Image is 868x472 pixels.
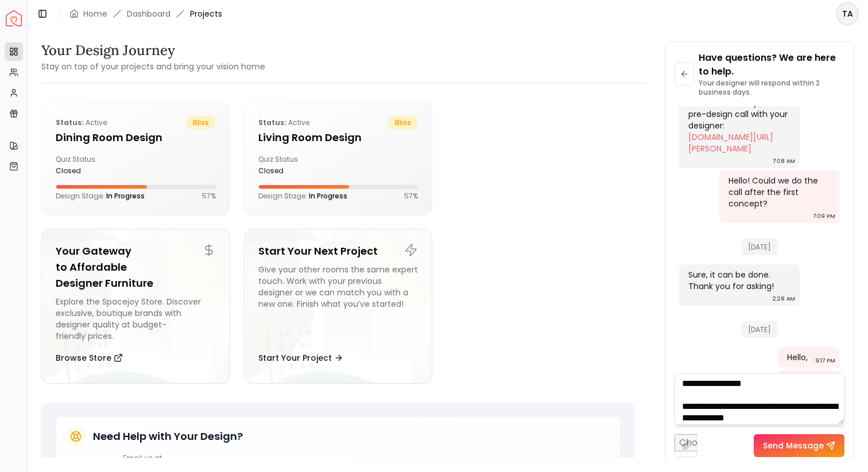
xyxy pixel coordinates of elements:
[244,229,433,384] a: Start Your Next ProjectGive your other rooms the same expert touch. Work with your previous desig...
[123,454,207,463] p: Email us at
[258,130,418,146] h5: Living Room design
[56,155,131,175] div: Quiz Status:
[258,264,418,342] div: Give your other rooms the same expert touch. Work with your previous designer or we can match you...
[56,192,145,201] p: Design Stage:
[56,130,216,146] h5: Dining Room design
[56,296,216,342] div: Explore the Spacejoy Store. Discover exclusive, boutique brands with designer quality at budget-f...
[56,116,107,130] p: active
[773,155,795,167] div: 7:08 AM
[404,192,418,201] p: 57 %
[127,8,170,19] a: Dashboard
[186,116,216,130] span: bliss
[309,191,347,201] span: In Progress
[754,434,844,457] button: Send Message
[56,346,123,369] button: Browse Store
[258,166,334,175] div: closed
[837,3,858,24] span: TA
[190,8,222,19] span: Projects
[56,166,131,175] div: closed
[836,2,859,25] button: TA
[813,210,835,222] div: 7:09 PM
[388,116,418,130] span: bliss
[106,191,145,201] span: In Progress
[56,243,216,291] h5: Your Gateway to Affordable Designer Furniture
[773,293,795,305] div: 2:28 AM
[699,79,844,97] p: Your designer will respond within 2 business days.
[69,8,222,19] nav: breadcrumb
[699,51,844,79] p: Have questions? We are here to help.
[258,118,286,127] b: Status:
[6,10,22,26] img: Spacejoy Logo
[6,10,22,26] a: Spacejoy
[688,269,788,292] div: Sure, it can be done. Thank you for asking!
[815,355,835,366] div: 9:17 PM
[41,229,230,384] a: Your Gateway to Affordable Designer FurnitureExplore the Spacejoy Store. Discover exclusive, bout...
[93,428,243,444] h5: Need Help with Your Design?
[258,243,418,259] h5: Start Your Next Project
[688,131,773,154] a: [DOMAIN_NAME][URL][PERSON_NAME]
[688,74,788,154] div: Hi [PERSON_NAME], please use this Calendly link to schedule your pre-design call with your designer:
[741,321,778,338] span: [DATE]
[787,352,808,363] div: Hello,
[258,192,347,201] p: Design Stage:
[41,41,265,60] h3: Your Design Journey
[258,346,343,369] button: Start Your Project
[56,118,84,127] b: Status:
[258,155,334,175] div: Quiz Status:
[728,175,828,209] div: Hello! Could we do the call after the first concept?
[41,61,265,72] small: Stay on top of your projects and bring your vision home
[202,192,216,201] p: 57 %
[83,8,107,19] a: Home
[258,116,309,130] p: active
[741,239,778,255] span: [DATE]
